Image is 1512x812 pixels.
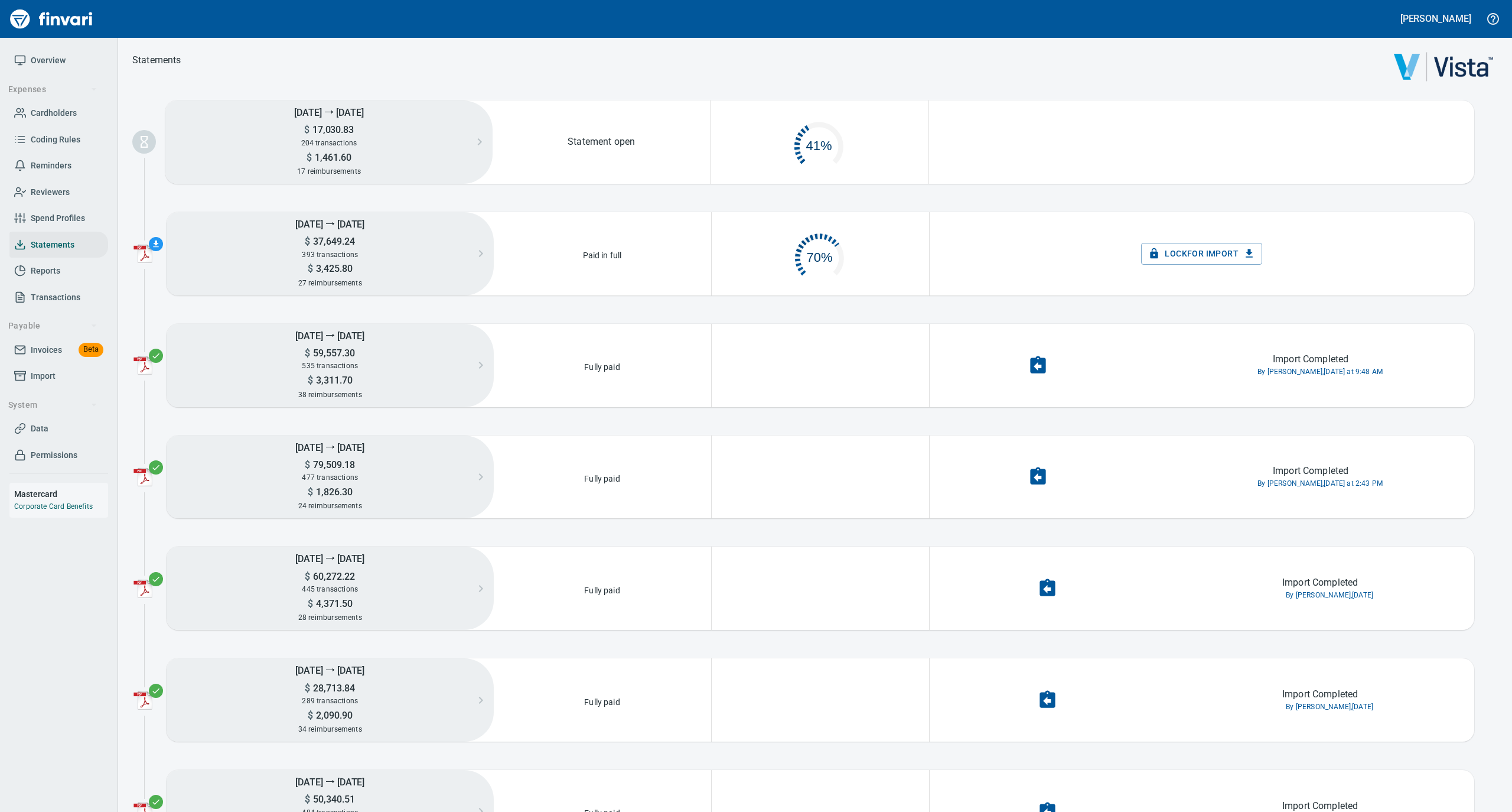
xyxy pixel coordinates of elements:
[31,448,77,463] span: Permissions
[1021,459,1055,494] button: Undo Import Completion
[9,337,108,363] a: InvoicesBeta
[305,794,310,805] span: $
[581,358,624,373] p: Fully paid
[712,221,929,286] button: 70%
[167,212,494,295] button: [DATE] ⭢ [DATE]$37,649.24393 transactions$3,425.8027 reimbursements
[167,658,494,681] h5: [DATE] ⭢ [DATE]
[167,324,494,407] button: [DATE] ⭢ [DATE]$59,557.30535 transactions$3,311.7038 reimbursements
[298,502,362,510] span: 24 reimbursements
[302,473,358,482] span: 477 transactions
[9,100,108,126] a: Cardholders
[31,264,60,278] span: Reports
[298,391,362,399] span: 38 reimbursements
[9,152,108,179] a: Reminders
[9,258,108,284] a: Reports
[304,124,309,135] span: $
[1400,12,1471,25] h5: [PERSON_NAME]
[31,369,56,384] span: Import
[305,571,310,582] span: $
[132,53,181,67] nav: breadcrumb
[712,221,929,286] div: 275 of 393 complete. Click to open reminders.
[711,109,928,174] button: 41%
[4,79,102,100] button: Expenses
[308,486,313,498] span: $
[308,375,313,386] span: $
[1286,701,1373,713] span: By [PERSON_NAME], [DATE]
[313,598,353,609] span: 4,371.50
[310,794,355,805] span: 50,340.51
[305,683,310,694] span: $
[8,319,97,333] span: Payable
[302,585,358,593] span: 445 transactions
[7,5,96,33] img: Finvari
[307,152,312,163] span: $
[31,185,70,200] span: Reviewers
[1273,352,1348,366] p: Import Completed
[313,375,353,386] span: 3,311.70
[302,251,358,259] span: 393 transactions
[8,82,97,97] span: Expenses
[31,343,62,358] span: Invoices
[1021,348,1055,383] button: Undo Import Completion
[310,683,355,694] span: 28,713.84
[9,205,108,232] a: Spend Profiles
[310,347,355,359] span: 59,557.30
[167,547,494,570] h5: [DATE] ⭢ [DATE]
[312,152,351,163] span: 1,461.60
[31,106,77,121] span: Cardholders
[301,139,357,147] span: 204 transactions
[581,469,624,485] p: Fully paid
[310,236,355,247] span: 37,649.24
[1397,9,1474,28] button: [PERSON_NAME]
[14,502,93,511] a: Corporate Card Benefits
[1273,464,1348,478] p: Import Completed
[1151,246,1253,261] span: Lock for Import
[31,238,74,252] span: Statements
[31,53,66,68] span: Overview
[313,263,353,274] span: 3,425.80
[9,415,108,442] a: Data
[9,126,108,153] a: Coding Rules
[167,324,494,347] h5: [DATE] ⭢ [DATE]
[298,279,362,287] span: 27 reimbursements
[133,579,152,598] img: adobe-pdf-icon.png
[302,697,358,705] span: 289 transactions
[1394,52,1493,82] img: vista.png
[305,347,310,359] span: $
[9,47,108,74] a: Overview
[579,246,625,261] p: Paid in full
[568,135,635,149] p: Statement open
[4,315,102,337] button: Payable
[167,547,494,630] button: [DATE] ⭢ [DATE]$60,272.22445 transactions$4,371.5028 reimbursements
[1282,687,1358,701] p: Import Completed
[133,467,152,486] img: adobe-pdf-icon.png
[310,459,355,470] span: 79,509.18
[167,212,494,235] h5: [DATE] ⭢ [DATE]
[31,290,80,305] span: Transactions
[1282,576,1358,590] p: Import Completed
[1286,590,1373,602] span: By [PERSON_NAME], [DATE]
[308,263,313,274] span: $
[31,211,85,226] span: Spend Profiles
[31,421,48,436] span: Data
[9,363,108,389] a: Import
[31,158,71,173] span: Reminders
[313,486,353,498] span: 1,826.30
[167,770,494,793] h5: [DATE] ⭢ [DATE]
[167,436,494,459] h5: [DATE] ⭢ [DATE]
[581,693,624,708] p: Fully paid
[1141,243,1262,265] button: Lockfor Import
[133,244,152,263] img: adobe-pdf-icon.png
[31,132,80,147] span: Coding Rules
[305,236,310,247] span: $
[1257,366,1383,378] span: By [PERSON_NAME], [DATE] at 9:48 AM
[132,53,181,67] p: Statements
[302,362,358,370] span: 535 transactions
[9,179,108,206] a: Reviewers
[711,109,928,174] div: 84 of 204 complete. Click to open reminders.
[9,284,108,311] a: Transactions
[8,398,97,413] span: System
[165,100,493,184] button: [DATE] ⭢ [DATE]$17,030.83204 transactions$1,461.6017 reimbursements
[167,658,494,742] button: [DATE] ⭢ [DATE]$28,713.84289 transactions$2,090.9034 reimbursements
